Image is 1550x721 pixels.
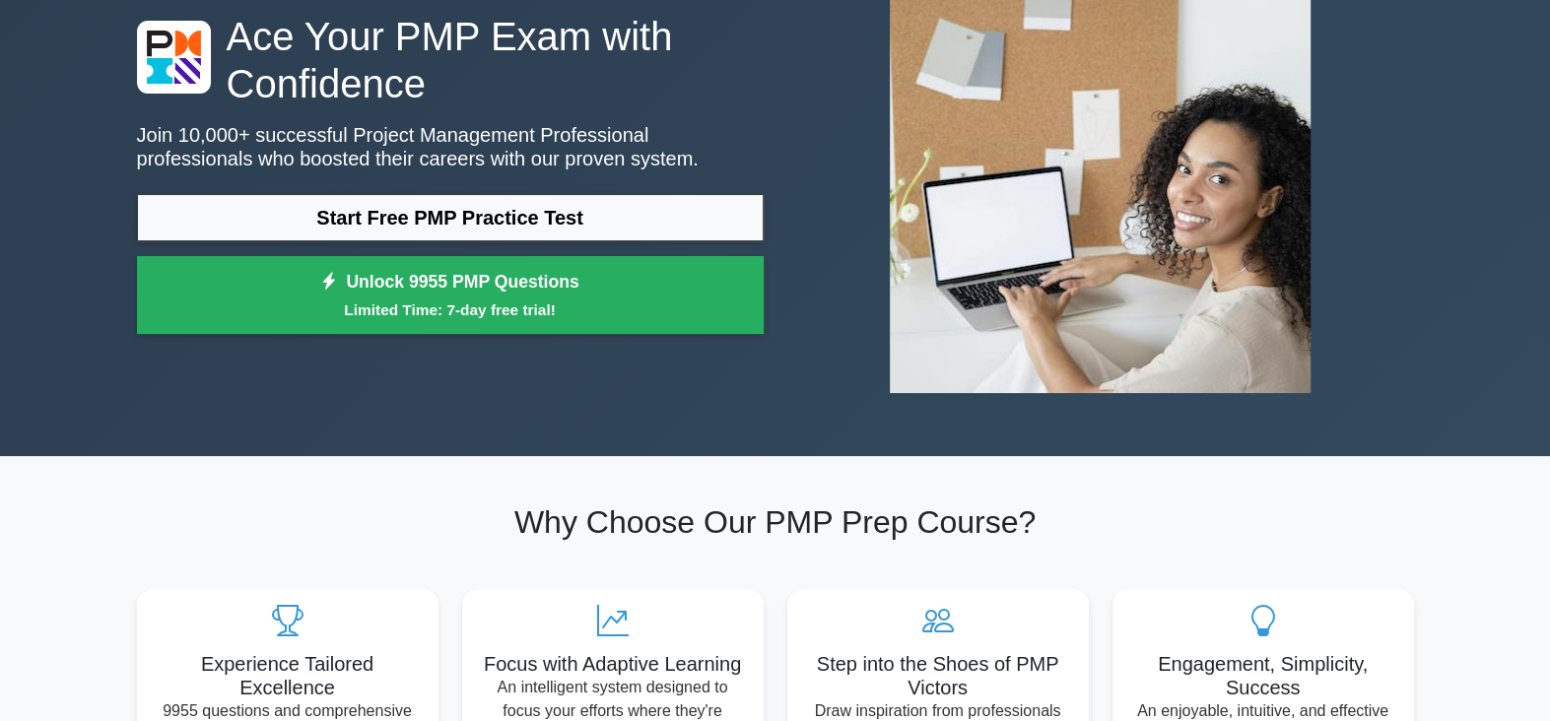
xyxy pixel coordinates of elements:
[137,13,764,107] h1: Ace Your PMP Exam with Confidence
[1128,652,1398,699] h5: Engagement, Simplicity, Success
[137,194,764,241] a: Start Free PMP Practice Test
[137,123,764,170] p: Join 10,000+ successful Project Management Professional professionals who boosted their careers w...
[803,652,1073,699] h5: Step into the Shoes of PMP Victors
[162,298,739,321] small: Limited Time: 7-day free trial!
[153,652,423,699] h5: Experience Tailored Excellence
[478,652,748,676] h5: Focus with Adaptive Learning
[137,503,1414,541] h2: Why Choose Our PMP Prep Course?
[137,256,764,335] a: Unlock 9955 PMP QuestionsLimited Time: 7-day free trial!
